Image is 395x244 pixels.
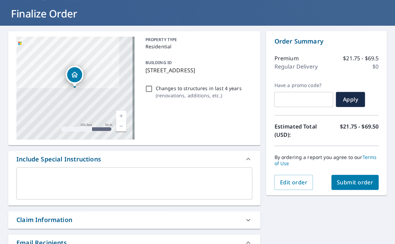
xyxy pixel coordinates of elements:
[145,60,172,65] p: BUILDING ID
[274,62,317,71] p: Regular Delivery
[336,92,365,107] button: Apply
[116,111,126,121] a: Current Level 17, Zoom In
[340,122,379,139] p: $21.75 - $69.50
[8,151,260,167] div: Include Special Instructions
[116,121,126,131] a: Current Level 17, Zoom Out
[156,92,242,99] p: ( renovations, additions, etc. )
[145,37,250,43] p: PROPERTY TYPE
[337,179,373,186] span: Submit order
[274,82,333,88] label: Have a promo code?
[280,179,307,186] span: Edit order
[145,66,250,74] p: [STREET_ADDRESS]
[16,155,101,164] div: Include Special Instructions
[274,37,379,46] p: Order Summary
[372,62,379,71] p: $0
[331,175,379,190] button: Submit order
[8,211,260,229] div: Claim Information
[16,215,72,224] div: Claim Information
[343,54,379,62] p: $21.75 - $69.5
[274,122,326,139] p: Estimated Total (USD):
[66,66,84,87] div: Dropped pin, building 1, Residential property, 13545 W Foxwood Ct New Berlin, WI 53151
[274,154,379,167] p: By ordering a report you agree to our
[156,85,242,92] p: Changes to structures in last 4 years
[274,175,313,190] button: Edit order
[274,154,377,167] a: Terms of Use
[145,43,250,50] p: Residential
[8,7,387,21] h1: Finalize Order
[341,96,359,103] span: Apply
[274,54,298,62] p: Premium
